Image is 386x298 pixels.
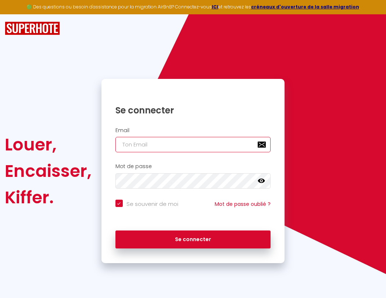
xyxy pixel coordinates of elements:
[212,4,218,10] a: ICI
[215,200,271,208] a: Mot de passe oublié ?
[251,4,359,10] a: créneaux d'ouverture de la salle migration
[115,137,271,152] input: Ton Email
[5,158,92,184] div: Encaisser,
[5,184,92,211] div: Kiffer.
[115,127,271,134] h2: Email
[5,131,92,158] div: Louer,
[5,22,60,35] img: SuperHote logo
[6,3,28,25] button: Ouvrir le widget de chat LiveChat
[115,105,271,116] h1: Se connecter
[115,163,271,170] h2: Mot de passe
[115,230,271,249] button: Se connecter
